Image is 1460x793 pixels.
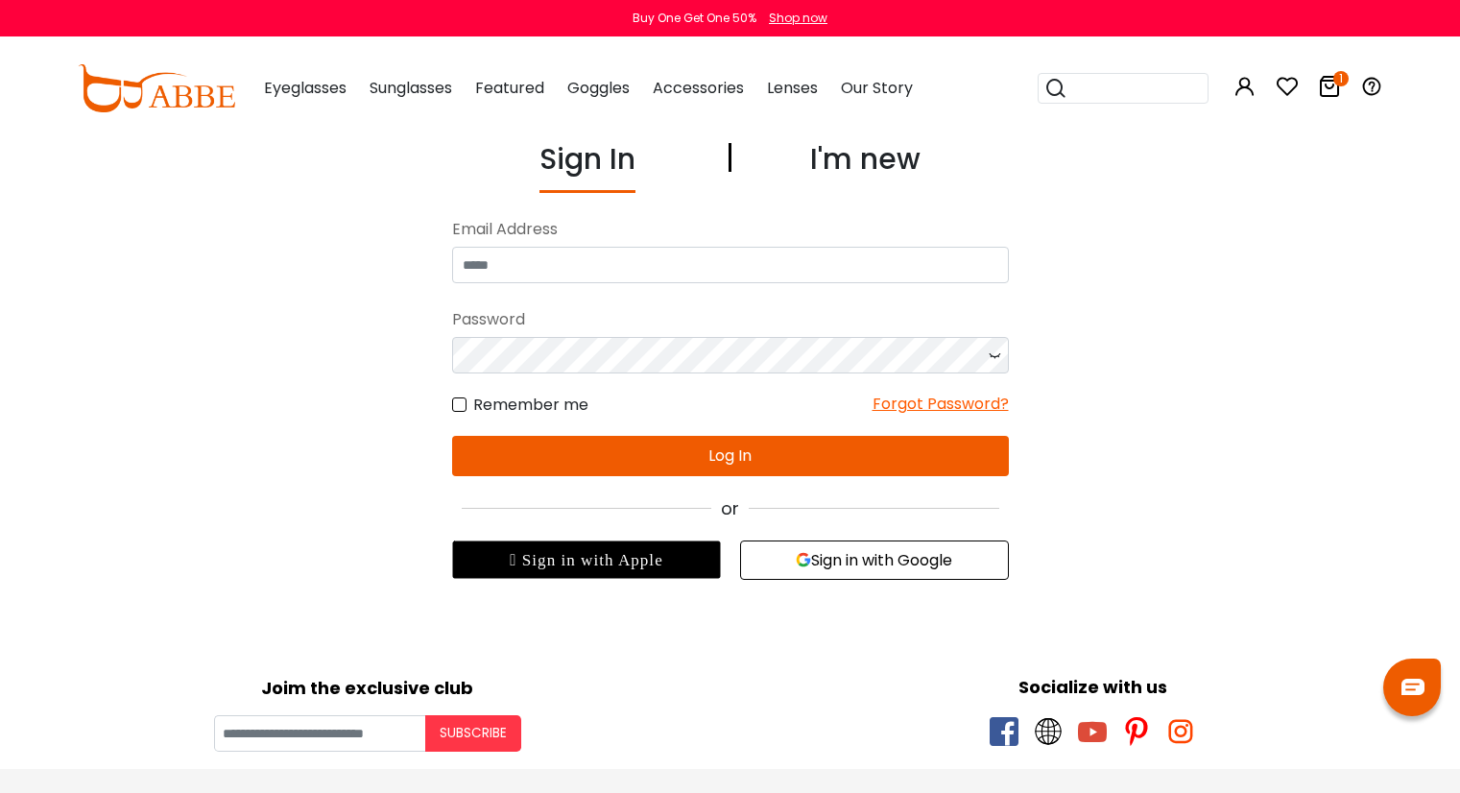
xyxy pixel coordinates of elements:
[452,393,588,417] label: Remember me
[1122,717,1151,746] span: pinterest
[841,77,913,99] span: Our Story
[990,717,1018,746] span: facebook
[759,10,827,26] a: Shop now
[873,393,1009,417] div: Forgot Password?
[264,77,347,99] span: Eyeglasses
[1034,717,1063,746] span: twitter
[767,77,818,99] span: Lenses
[539,137,635,193] div: Sign In
[452,541,721,579] div: Sign in with Apple
[1333,71,1349,86] i: 1
[214,715,425,752] input: Your email
[653,77,744,99] span: Accessories
[425,715,521,752] button: Subscribe
[740,674,1447,700] div: Socialize with us
[633,10,756,27] div: Buy One Get One 50%
[1401,679,1424,695] img: chat
[14,671,721,701] div: Joim the exclusive club
[1318,79,1341,101] a: 1
[452,495,1009,521] div: or
[452,212,1009,247] div: Email Address
[810,137,921,193] div: I'm new
[1078,717,1107,746] span: youtube
[370,77,452,99] span: Sunglasses
[740,541,1009,580] button: Sign in with Google
[769,10,827,27] div: Shop now
[78,64,235,112] img: abbeglasses.com
[567,77,630,99] span: Goggles
[475,77,544,99] span: Featured
[1166,717,1195,746] span: instagram
[452,302,1009,337] div: Password
[452,436,1009,476] button: Log In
